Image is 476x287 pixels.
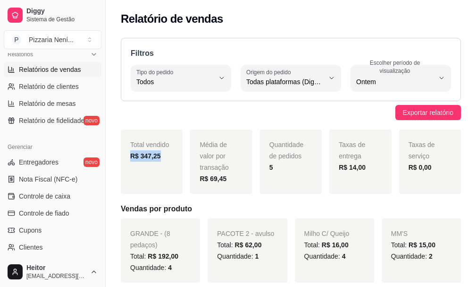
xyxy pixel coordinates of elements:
strong: 5 [269,164,273,171]
span: Relatório de clientes [19,82,79,91]
span: 4 [168,264,172,271]
span: [EMAIL_ADDRESS][DOMAIN_NAME] [26,272,86,280]
span: Taxas de serviço [409,141,435,160]
span: Controle de fiado [19,209,69,218]
span: PACOTE 2 - avulso [217,230,274,237]
span: P [12,35,21,44]
a: Clientes [4,240,101,255]
strong: R$ 69,45 [200,175,226,183]
span: Diggy [26,7,98,16]
span: 4 [342,252,346,260]
span: Quantidade: [304,252,346,260]
span: 1 [255,252,259,260]
p: Filtros [131,48,451,59]
span: Relatórios de vendas [19,65,81,74]
span: Total: [304,241,349,249]
button: Tipo do pedidoTodos [131,65,231,91]
a: Entregadoresnovo [4,155,101,170]
a: Controle de caixa [4,189,101,204]
span: Quantidade: [391,252,433,260]
span: Total: [391,241,435,249]
strong: R$ 0,00 [409,164,432,171]
span: Quantidade: [217,252,259,260]
span: Exportar relatório [403,107,453,118]
span: Total vendido [130,141,169,148]
h5: Vendas por produto [121,203,461,215]
a: Relatório de clientes [4,79,101,94]
span: Heitor [26,264,86,272]
span: Média de valor por transação [200,141,228,171]
span: Taxas de entrega [339,141,365,160]
span: Relatórios [8,51,33,58]
span: Sistema de Gestão [26,16,98,23]
span: Cupons [19,226,42,235]
span: R$ 62,00 [235,241,262,249]
span: Quantidade de pedidos [269,141,303,160]
span: MM'S [391,230,408,237]
span: Entregadores [19,157,58,167]
label: Tipo do pedido [136,68,176,76]
label: Escolher período de visualização [356,59,437,75]
span: Nota Fiscal (NFC-e) [19,174,77,184]
a: DiggySistema de Gestão [4,4,101,26]
button: Escolher período de visualizaçãoOntem [351,65,451,91]
span: GRANDE - (8 pedaços) [130,230,170,249]
span: R$ 16,00 [322,241,349,249]
span: Todas plataformas (Diggy, iFood) [246,77,324,87]
a: Relatórios de vendas [4,62,101,77]
span: Relatório de fidelidade [19,116,84,125]
span: Relatório de mesas [19,99,76,108]
span: Clientes [19,243,43,252]
a: Relatório de fidelidadenovo [4,113,101,128]
span: Milho C/ Queijo [304,230,350,237]
a: Controle de fiado [4,206,101,221]
h2: Relatório de vendas [121,11,223,26]
button: Exportar relatório [395,105,461,120]
span: Todos [136,77,214,87]
span: Controle de caixa [19,191,70,201]
button: Heitor[EMAIL_ADDRESS][DOMAIN_NAME] [4,261,101,283]
span: R$ 192,00 [148,252,178,260]
strong: R$ 347,25 [130,152,161,160]
span: Total: [130,252,178,260]
a: Cupons [4,223,101,238]
span: Ontem [356,77,434,87]
div: Gerenciar [4,139,101,155]
span: 2 [429,252,433,260]
span: Quantidade: [130,264,172,271]
a: Nota Fiscal (NFC-e) [4,172,101,187]
button: Origem do pedidoTodas plataformas (Diggy, iFood) [241,65,341,91]
div: Pizzaria Není ... [29,35,74,44]
span: R$ 15,00 [409,241,435,249]
label: Origem do pedido [246,68,294,76]
strong: R$ 14,00 [339,164,366,171]
span: Total: [217,241,261,249]
button: Select a team [4,30,101,49]
a: Relatório de mesas [4,96,101,111]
